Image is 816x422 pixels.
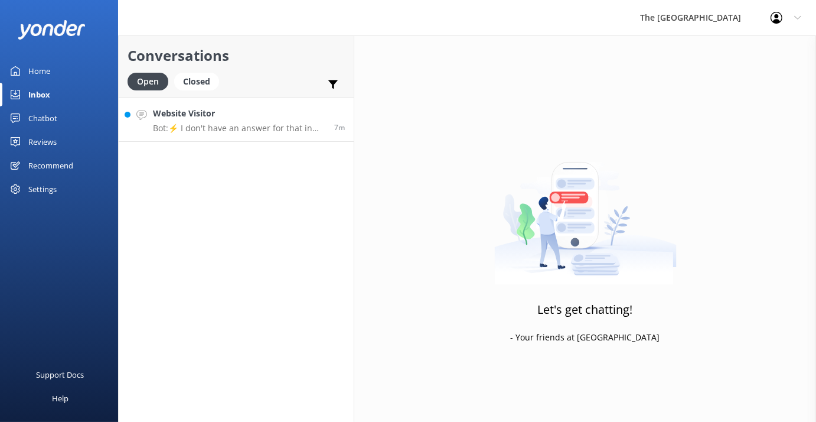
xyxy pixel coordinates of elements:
div: Help [52,387,68,410]
h2: Conversations [128,44,345,67]
div: Inbox [28,83,50,106]
div: Closed [174,73,219,90]
span: Aug 25 2025 08:40am (UTC -10:00) Pacific/Honolulu [334,122,345,132]
div: Open [128,73,168,90]
div: Support Docs [37,363,84,387]
div: Home [28,59,50,83]
a: Website VisitorBot:⚡ I don't have an answer for that in my knowledge base. Please try and rephras... [119,98,354,142]
div: Settings [28,177,57,201]
p: Bot: ⚡ I don't have an answer for that in my knowledge base. Please try and rephrase your questio... [153,123,325,134]
h3: Let's get chatting! [538,300,633,319]
a: Closed [174,74,225,87]
div: Reviews [28,130,57,154]
div: Recommend [28,154,73,177]
img: artwork of a man stealing a conversation from at giant smartphone [494,137,677,285]
h4: Website Visitor [153,107,325,120]
img: yonder-white-logo.png [18,20,86,40]
p: - Your friends at [GEOGRAPHIC_DATA] [511,331,660,344]
a: Open [128,74,174,87]
div: Chatbot [28,106,57,130]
